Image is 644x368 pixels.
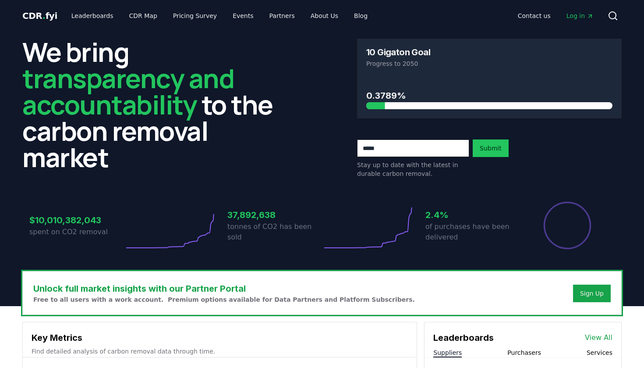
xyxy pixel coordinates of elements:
nav: Main [64,8,375,24]
span: Log in [566,11,594,20]
h3: 2.4% [425,208,520,222]
p: Stay up to date with the latest in durable carbon removal. [357,161,469,178]
button: Sign Up [573,285,611,302]
a: CDR Map [122,8,164,24]
a: Partners [262,8,302,24]
a: Sign Up [580,289,604,298]
span: . [42,11,46,21]
a: View All [585,332,612,343]
button: Suppliers [433,348,462,357]
h3: Leaderboards [433,331,494,344]
a: Contact us [511,8,558,24]
p: Progress to 2050 [366,59,612,68]
p: Find detailed analysis of carbon removal data through time. [32,347,408,356]
a: CDR.fyi [22,10,57,22]
nav: Main [511,8,601,24]
button: Submit [473,139,509,157]
p: tonnes of CO2 has been sold [227,222,322,243]
a: Pricing Survey [166,8,224,24]
h3: $10,010,382,043 [29,214,124,227]
a: About Us [304,8,345,24]
span: transparency and accountability [22,60,234,122]
h3: Key Metrics [32,331,408,344]
button: Purchasers [507,348,541,357]
div: Percentage of sales delivered [543,201,592,250]
button: Services [587,348,612,357]
span: CDR fyi [22,11,57,21]
h3: 0.3789% [366,89,612,102]
h3: 37,892,638 [227,208,322,222]
a: Blog [347,8,375,24]
h2: We bring to the carbon removal market [22,39,287,170]
a: Leaderboards [64,8,120,24]
a: Log in [559,8,601,24]
a: Events [226,8,260,24]
h3: Unlock full market insights with our Partner Portal [33,282,415,295]
p: spent on CO2 removal [29,227,124,237]
p: of purchases have been delivered [425,222,520,243]
h3: 10 Gigaton Goal [366,48,430,57]
p: Free to all users with a work account. Premium options available for Data Partners and Platform S... [33,295,415,304]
